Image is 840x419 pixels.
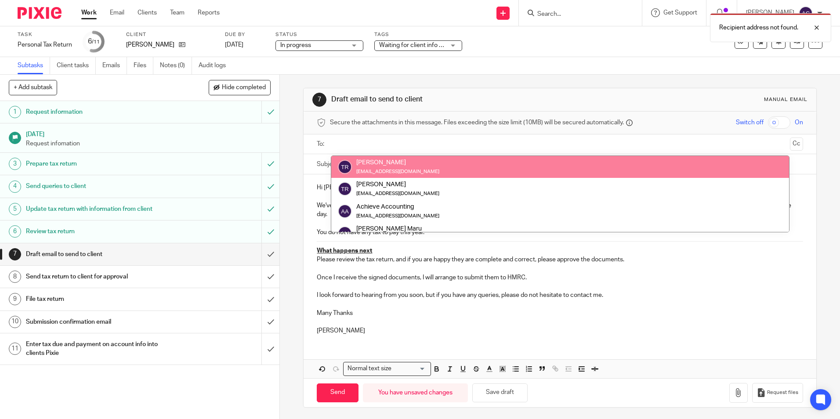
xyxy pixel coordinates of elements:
span: Normal text size [345,364,393,373]
h1: Review tax return [26,225,177,238]
div: 6 [88,36,100,47]
span: Waiting for client info + 1 [379,42,447,48]
a: Reports [198,8,220,17]
p: Request infomation [26,139,271,148]
div: 5 [9,203,21,215]
a: Audit logs [199,57,232,74]
p: I look forward to hearing from you soon, but if you have any queries, please do not hesitate to c... [317,291,803,300]
button: Save draft [472,383,528,402]
button: Request files [752,383,803,403]
small: [EMAIL_ADDRESS][DOMAIN_NAME] [356,169,439,174]
img: svg%3E [338,226,352,240]
h1: Update tax return with information from client [26,202,177,216]
h1: Draft email to send to client [26,248,177,261]
p: [PERSON_NAME] [317,326,803,335]
p: You do not have any tax to pay this year. [317,228,803,237]
div: You have unsaved changes [363,383,468,402]
div: Achieve Accounting [356,202,439,211]
div: Search for option [343,362,431,376]
img: svg%3E [338,204,352,218]
p: Please review the tax return, and if you are happy they are complete and correct, please approve ... [317,255,803,264]
div: 7 [9,248,21,260]
u: What happens next [317,248,372,254]
span: In progress [280,42,311,48]
h1: Enter tax due and payment on account info into clients Pixie [26,338,177,360]
img: svg%3E [799,6,813,20]
h1: Request information [26,105,177,119]
div: 7 [312,93,326,107]
p: Once I receive the signed documents, I will arrange to submit them to HMRC. [317,273,803,282]
h1: Draft email to send to client [331,95,579,104]
div: [PERSON_NAME] [356,158,439,167]
span: Switch off [736,118,764,127]
span: [DATE] [225,42,243,48]
p: We've now completed your Self Assessment tax return for the year ended [DATE]. I will be sending ... [317,201,803,219]
button: Hide completed [209,80,271,95]
label: To: [317,140,326,148]
input: Search for option [394,364,426,373]
h1: [DATE] [26,128,271,139]
p: Recipient address not found. [719,23,798,32]
small: /11 [92,40,100,44]
div: 10 [9,316,21,328]
small: [EMAIL_ADDRESS][DOMAIN_NAME] [356,191,439,196]
div: 11 [9,343,21,355]
p: Many Thanks [317,309,803,318]
a: Files [134,57,153,74]
p: Hi [PERSON_NAME] , [317,183,803,192]
img: Pixie [18,7,62,19]
a: Subtasks [18,57,50,74]
div: 4 [9,181,21,193]
small: [EMAIL_ADDRESS][DOMAIN_NAME] [356,213,439,218]
button: Cc [790,137,803,151]
label: Due by [225,31,264,38]
h1: Send tax return to client for approval [26,270,177,283]
a: Team [170,8,185,17]
h1: File tax return [26,293,177,306]
div: 1 [9,106,21,118]
label: Client [126,31,214,38]
label: Status [275,31,363,38]
div: 6 [9,225,21,238]
span: Secure the attachments in this message. Files exceeding the size limit (10MB) will be secured aut... [330,118,624,127]
a: Notes (0) [160,57,192,74]
label: Tags [374,31,462,38]
div: 8 [9,271,21,283]
img: svg%3E [338,182,352,196]
label: Task [18,31,72,38]
h1: Prepare tax return [26,157,177,170]
a: Work [81,8,97,17]
div: Personal Tax Return [18,40,72,49]
h1: Send queries to client [26,180,177,193]
div: 9 [9,293,21,305]
span: Hide completed [222,84,266,91]
a: Client tasks [57,57,96,74]
span: On [795,118,803,127]
img: svg%3E [338,160,352,174]
div: Manual email [764,96,807,103]
a: Emails [102,57,127,74]
div: [PERSON_NAME] Maru [356,224,479,233]
div: [PERSON_NAME] [356,180,439,189]
p: [PERSON_NAME] [126,40,174,49]
input: Send [317,383,358,402]
span: Request files [767,389,798,396]
button: + Add subtask [9,80,57,95]
a: Email [110,8,124,17]
a: Clients [138,8,157,17]
h1: Submission confirmation email [26,315,177,329]
div: 3 [9,158,21,170]
label: Subject: [317,160,340,169]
